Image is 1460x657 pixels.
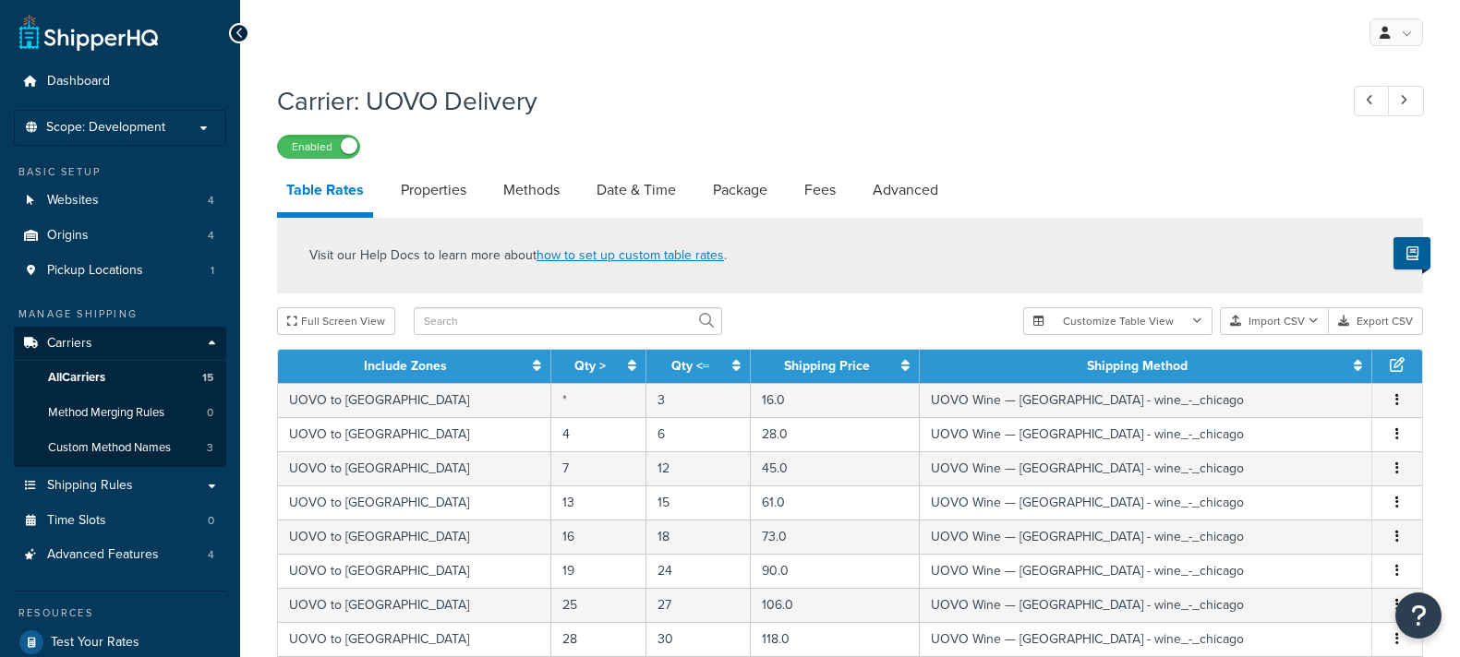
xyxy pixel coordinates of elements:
td: 3 [646,383,751,417]
li: Websites [14,184,226,218]
span: Method Merging Rules [48,405,164,421]
span: Pickup Locations [47,263,143,279]
li: Advanced Features [14,538,226,572]
td: UOVO to [GEOGRAPHIC_DATA] [278,588,551,622]
td: 4 [551,417,647,451]
h1: Carrier: UOVO Delivery [277,83,1320,119]
td: UOVO to [GEOGRAPHIC_DATA] [278,622,551,656]
td: 24 [646,554,751,588]
span: 0 [207,405,213,421]
li: Pickup Locations [14,254,226,288]
td: UOVO to [GEOGRAPHIC_DATA] [278,417,551,451]
button: Export CSV [1329,307,1423,335]
td: 13 [551,485,647,520]
td: UOVO Wine — [GEOGRAPHIC_DATA] - wine_-_chicago [920,588,1372,622]
a: Time Slots0 [14,504,226,538]
a: Custom Method Names3 [14,431,226,465]
div: Manage Shipping [14,306,226,322]
td: 15 [646,485,751,520]
span: 4 [208,228,214,244]
a: Shipping Rules [14,469,226,503]
button: Show Help Docs [1394,237,1430,269]
td: 7 [551,451,647,485]
a: how to set up custom table rates [537,245,724,265]
td: UOVO Wine — [GEOGRAPHIC_DATA] - wine_-_chicago [920,451,1372,485]
a: Table Rates [277,168,373,218]
a: Websites4 [14,184,226,218]
span: Advanced Features [47,547,159,563]
button: Customize Table View [1023,307,1213,335]
span: Shipping Rules [47,478,133,494]
td: UOVO Wine — [GEOGRAPHIC_DATA] - wine_-_chicago [920,485,1372,520]
a: Origins4 [14,219,226,253]
a: Shipping Price [784,356,870,376]
a: Qty > [574,356,606,376]
td: UOVO Wine — [GEOGRAPHIC_DATA] - wine_-_chicago [920,383,1372,417]
span: Test Your Rates [51,635,139,651]
td: UOVO Wine — [GEOGRAPHIC_DATA] - wine_-_chicago [920,554,1372,588]
td: 18 [646,520,751,554]
td: UOVO Wine — [GEOGRAPHIC_DATA] - wine_-_chicago [920,622,1372,656]
a: Advanced Features4 [14,538,226,572]
td: 73.0 [751,520,920,554]
td: 6 [646,417,751,451]
td: 12 [646,451,751,485]
td: 16 [551,520,647,554]
p: Visit our Help Docs to learn more about . [309,245,727,266]
span: Dashboard [47,74,110,90]
span: Origins [47,228,89,244]
td: 27 [646,588,751,622]
li: Time Slots [14,504,226,538]
td: UOVO to [GEOGRAPHIC_DATA] [278,451,551,485]
a: Carriers [14,327,226,361]
span: 0 [208,513,214,529]
li: Custom Method Names [14,431,226,465]
a: Properties [392,168,476,212]
a: Next Record [1388,86,1424,116]
span: All Carriers [48,370,105,386]
td: 28.0 [751,417,920,451]
label: Enabled [278,136,359,158]
a: Method Merging Rules0 [14,396,226,430]
a: AllCarriers15 [14,361,226,395]
span: 15 [202,370,213,386]
span: 3 [207,440,213,456]
a: Fees [795,168,845,212]
td: 106.0 [751,588,920,622]
a: Advanced [863,168,947,212]
a: Qty <= [671,356,709,376]
td: UOVO to [GEOGRAPHIC_DATA] [278,520,551,554]
span: 1 [211,263,214,279]
td: 61.0 [751,485,920,520]
span: 4 [208,547,214,563]
td: UOVO Wine — [GEOGRAPHIC_DATA] - wine_-_chicago [920,417,1372,451]
span: Websites [47,193,99,209]
li: Carriers [14,327,226,467]
td: 118.0 [751,622,920,656]
a: Methods [494,168,569,212]
a: Pickup Locations1 [14,254,226,288]
td: 30 [646,622,751,656]
button: Import CSV [1220,307,1329,335]
a: Dashboard [14,65,226,99]
li: Method Merging Rules [14,396,226,430]
div: Basic Setup [14,164,226,180]
a: Previous Record [1354,86,1390,116]
td: 25 [551,588,647,622]
span: Time Slots [47,513,106,529]
span: Carriers [47,336,92,352]
a: Shipping Method [1087,356,1188,376]
div: Resources [14,605,226,621]
td: UOVO to [GEOGRAPHIC_DATA] [278,554,551,588]
td: UOVO Wine — [GEOGRAPHIC_DATA] - wine_-_chicago [920,520,1372,554]
span: Custom Method Names [48,440,171,456]
a: Date & Time [587,168,685,212]
button: Full Screen View [277,307,395,335]
td: UOVO to [GEOGRAPHIC_DATA] [278,383,551,417]
td: 90.0 [751,554,920,588]
span: 4 [208,193,214,209]
span: Scope: Development [46,120,165,136]
a: Include Zones [364,356,447,376]
td: 28 [551,622,647,656]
